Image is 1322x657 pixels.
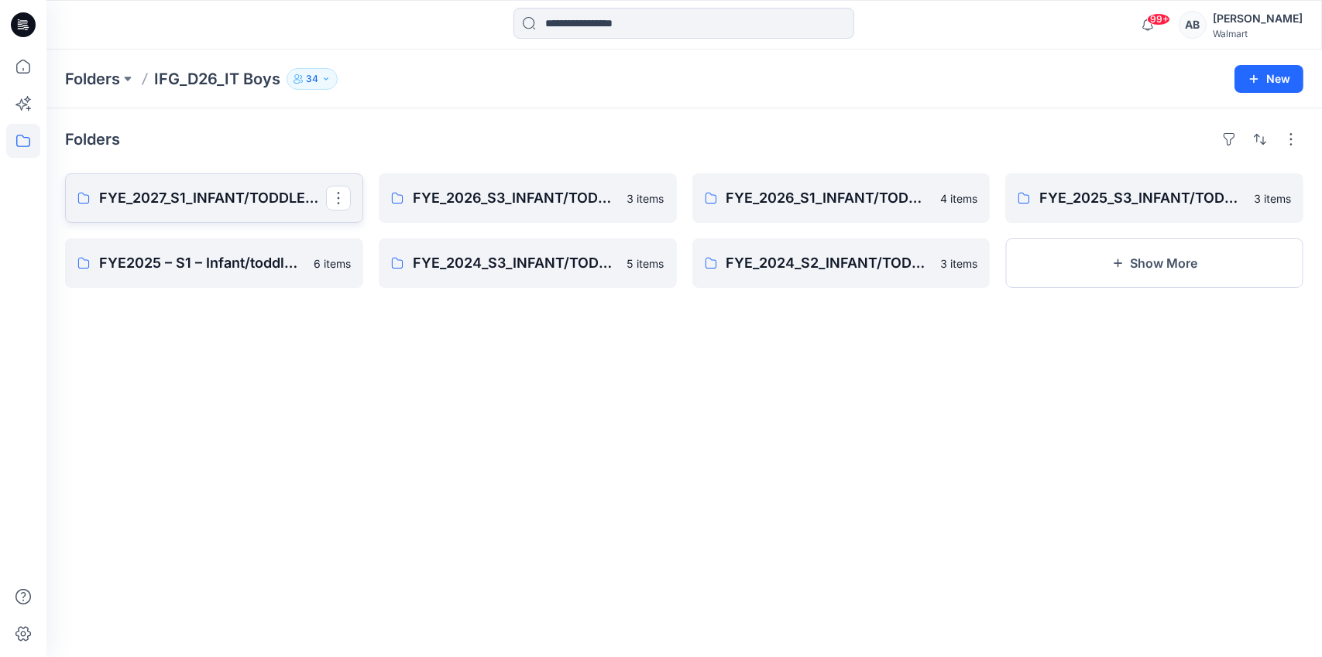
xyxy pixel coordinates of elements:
[379,173,677,223] a: FYE_2026_S3_INFANT/TODDLER BOYS3 items
[413,252,618,274] p: FYE_2024_S3_INFANT/TODDLER BOYS
[692,238,991,288] a: FYE_2024_S2_INFANT/TODDLER BOYS3 items
[65,68,120,90] a: Folders
[627,255,664,272] p: 5 items
[1213,28,1303,39] div: Walmart
[99,187,326,209] p: FYE_2027_S1_INFANT/TODDLER BOYS
[1179,11,1207,39] div: AB
[1213,9,1303,28] div: [PERSON_NAME]
[1147,13,1170,26] span: 99+
[726,252,932,274] p: FYE_2024_S2_INFANT/TODDLER BOYS
[692,173,991,223] a: FYE_2026_S1_INFANT/TODDLER BOYS4 items
[940,190,977,207] p: 4 items
[314,255,351,272] p: 6 items
[1039,187,1245,209] p: FYE_2025_S3_INFANT/TODDLER BOYS
[154,68,280,90] p: IFG_D26_IT Boys
[306,70,318,87] p: 34
[940,255,977,272] p: 3 items
[1234,65,1303,93] button: New
[99,252,304,274] p: FYE2025 – S1 – Infant/toddler boys
[287,68,338,90] button: 34
[65,130,120,149] h4: Folders
[65,173,363,223] a: FYE_2027_S1_INFANT/TODDLER BOYS
[1005,238,1303,288] button: Show More
[1005,173,1303,223] a: FYE_2025_S3_INFANT/TODDLER BOYS3 items
[627,190,664,207] p: 3 items
[1254,190,1291,207] p: 3 items
[726,187,932,209] p: FYE_2026_S1_INFANT/TODDLER BOYS
[379,238,677,288] a: FYE_2024_S3_INFANT/TODDLER BOYS5 items
[65,238,363,288] a: FYE2025 – S1 – Infant/toddler boys6 items
[413,187,618,209] p: FYE_2026_S3_INFANT/TODDLER BOYS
